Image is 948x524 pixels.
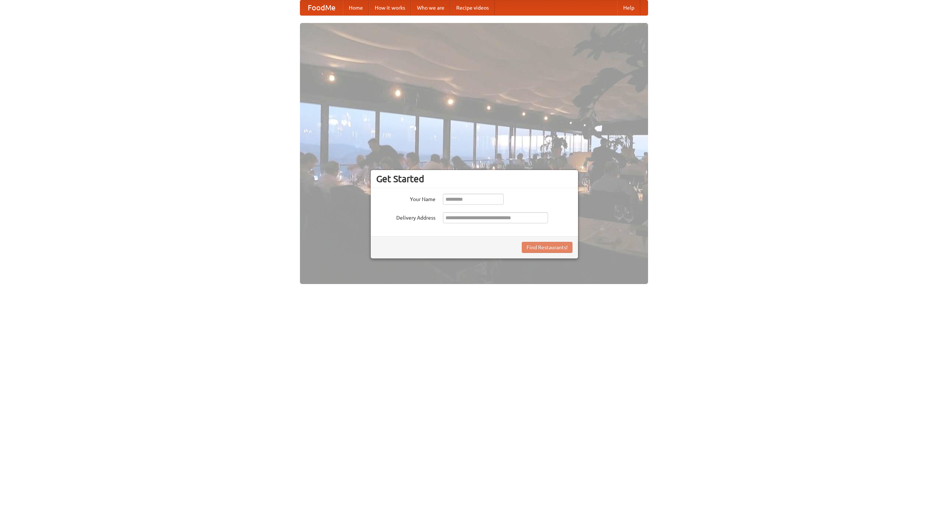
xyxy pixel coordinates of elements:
a: How it works [369,0,411,15]
a: Who we are [411,0,450,15]
a: Home [343,0,369,15]
a: FoodMe [300,0,343,15]
a: Help [617,0,640,15]
a: Recipe videos [450,0,495,15]
label: Your Name [376,194,435,203]
h3: Get Started [376,173,573,184]
label: Delivery Address [376,212,435,221]
button: Find Restaurants! [522,242,573,253]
